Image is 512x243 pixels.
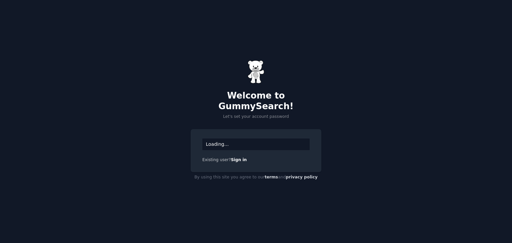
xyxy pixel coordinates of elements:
div: Loading... [202,138,310,150]
a: privacy policy [286,175,318,179]
span: Existing user? [202,157,231,162]
div: By using this site you agree to our and [191,172,321,183]
img: Gummy Bear [248,60,264,84]
a: terms [265,175,278,179]
a: Sign in [231,157,247,162]
p: Let's set your account password [191,114,321,120]
h2: Welcome to GummySearch! [191,91,321,112]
